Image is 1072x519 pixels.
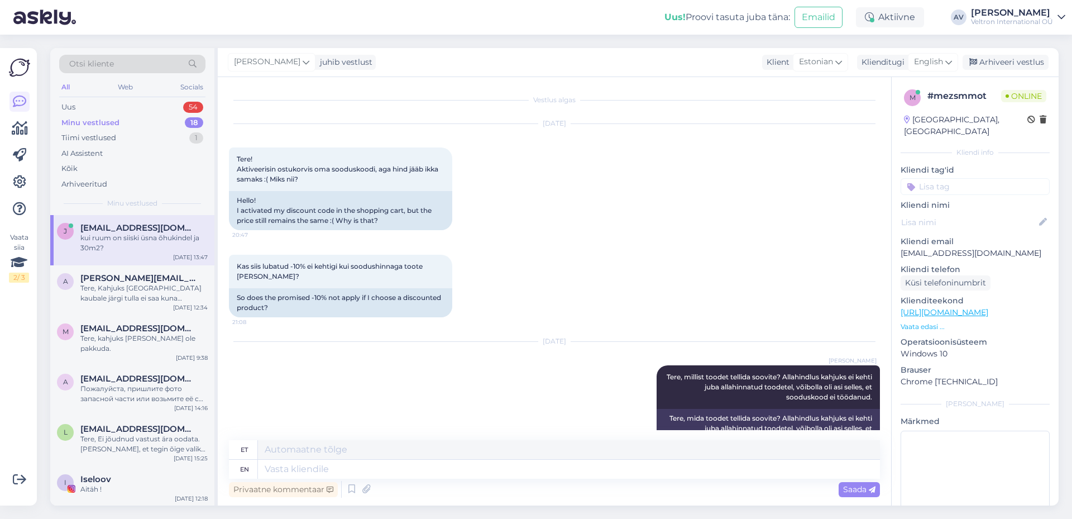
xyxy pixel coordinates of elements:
[64,428,68,436] span: l
[80,434,208,454] div: Tere, Ei jõudnud vastust ära oodata. [PERSON_NAME], et tegin õige valiku :) Mul vennal on midagi ...
[189,132,203,144] div: 1
[80,334,208,354] div: Tere, kahjuks [PERSON_NAME] ole pakkuda.
[901,147,1050,158] div: Kliendi info
[183,102,203,113] div: 54
[63,327,69,336] span: m
[64,227,67,235] span: j
[61,132,116,144] div: Tiimi vestlused
[232,231,274,239] span: 20:47
[963,55,1049,70] div: Arhiveeri vestlus
[971,17,1053,26] div: Veltron International OÜ
[904,114,1027,137] div: [GEOGRAPHIC_DATA], [GEOGRAPHIC_DATA]
[173,303,208,312] div: [DATE] 12:34
[901,216,1037,228] input: Lisa nimi
[241,440,248,459] div: et
[80,484,208,494] div: Aitäh !
[107,198,157,208] span: Minu vestlused
[234,56,300,68] span: [PERSON_NAME]
[174,404,208,412] div: [DATE] 14:16
[901,307,988,317] a: [URL][DOMAIN_NAME]
[64,478,66,487] span: I
[910,93,916,102] span: m
[237,262,424,280] span: Kas siis lubatud -10% ei kehtigi kui soodushinnaga toote [PERSON_NAME]?
[1001,90,1046,102] span: Online
[80,233,208,253] div: kui ruum on siiski üsna õhukindel ja 30m2?
[901,199,1050,211] p: Kliendi nimi
[61,179,107,190] div: Arhiveeritud
[901,275,990,291] div: Küsi telefoninumbrit
[901,322,1050,332] p: Vaata edasi ...
[901,336,1050,348] p: Operatsioonisüsteem
[901,164,1050,176] p: Kliendi tag'id
[80,223,197,233] span: jaune.riim@gmail.com
[174,454,208,463] div: [DATE] 15:25
[901,247,1050,259] p: [EMAIL_ADDRESS][DOMAIN_NAME]
[61,102,75,113] div: Uus
[843,484,875,494] span: Saada
[901,416,1050,427] p: Märkmed
[61,148,103,159] div: AI Assistent
[927,89,1001,103] div: # mezsmmot
[232,318,274,326] span: 21:08
[80,273,197,283] span: andres.kilk@tari.ee
[667,373,874,401] span: Tere, millist toodet tellida soovite? Allahindlus kahjuks ei kehti juba allahinnatud toodetel, võ...
[901,348,1050,360] p: Windows 10
[229,482,338,497] div: Privaatne kommentaar
[80,323,197,334] span: mall.tamm@mail.ee
[901,264,1050,275] p: Kliendi telefon
[901,236,1050,247] p: Kliendi email
[901,295,1050,307] p: Klienditeekond
[59,80,72,94] div: All
[856,7,924,27] div: Aktiivne
[914,56,943,68] span: English
[762,56,789,68] div: Klient
[315,56,372,68] div: juhib vestlust
[240,460,249,479] div: en
[176,354,208,362] div: [DATE] 9:38
[657,409,880,448] div: Tere, mida toodet tellida soovite? Allahindlus kahjuks ei kehti juba allahinnatud toodetel, võibo...
[63,277,68,285] span: a
[901,364,1050,376] p: Brauser
[664,12,686,22] b: Uus!
[69,58,114,70] span: Otsi kliente
[229,118,880,128] div: [DATE]
[795,7,843,28] button: Emailid
[61,163,78,174] div: Kõik
[9,273,29,283] div: 2 / 3
[80,424,197,434] span: lepiktaavi@hotmail.com
[185,117,203,128] div: 18
[175,494,208,503] div: [DATE] 12:18
[116,80,135,94] div: Web
[237,155,440,183] span: Tere! Aktiveerisin ostukorvis oma sooduskoodi, aga hind jääb ikka samaks :( Miks nii?
[971,8,1053,17] div: [PERSON_NAME]
[229,191,452,230] div: Hello! I activated my discount code in the shopping cart, but the price still remains the same :(...
[173,253,208,261] div: [DATE] 13:47
[80,374,197,384] span: aleks506001@rambler.ru
[799,56,833,68] span: Estonian
[229,336,880,346] div: [DATE]
[229,95,880,105] div: Vestlus algas
[80,474,111,484] span: Iseloov
[9,232,29,283] div: Vaata siia
[664,11,790,24] div: Proovi tasuta juba täna:
[80,283,208,303] div: Tere, Kahjuks [GEOGRAPHIC_DATA] kaubale järgi tulla ei saa kuna Veltekspert asub ainult [GEOGRAPH...
[857,56,904,68] div: Klienditugi
[80,384,208,404] div: Пожалуйста, пришлите фото запасной части или возьмите её с собой.
[829,356,877,365] span: [PERSON_NAME]
[901,178,1050,195] input: Lisa tag
[229,288,452,317] div: So does the promised -10% not apply if I choose a discounted product?
[971,8,1065,26] a: [PERSON_NAME]Veltron International OÜ
[9,57,30,78] img: Askly Logo
[61,117,119,128] div: Minu vestlused
[951,9,966,25] div: AV
[901,399,1050,409] div: [PERSON_NAME]
[63,378,68,386] span: a
[178,80,205,94] div: Socials
[901,376,1050,388] p: Chrome [TECHNICAL_ID]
